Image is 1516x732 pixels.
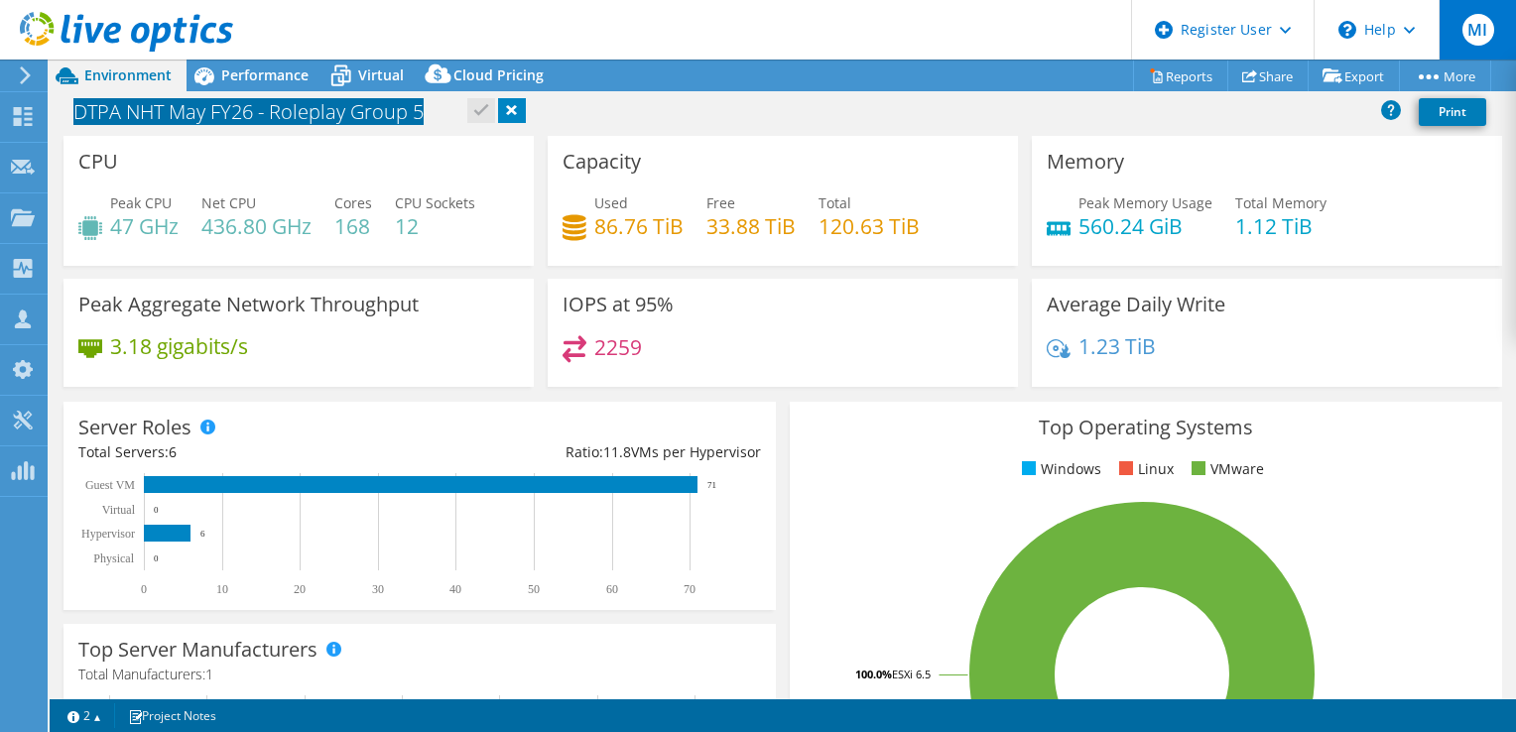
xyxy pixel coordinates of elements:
text: Hypervisor [81,527,135,541]
span: MI [1462,14,1494,46]
span: CPU Sockets [395,193,475,212]
h3: Top Operating Systems [805,417,1487,438]
h3: Capacity [563,151,641,173]
a: Share [1227,61,1309,91]
span: 6 [169,442,177,461]
h3: Peak Aggregate Network Throughput [78,294,419,315]
text: 0 [141,582,147,596]
text: 40 [449,582,461,596]
h4: 120.63 TiB [819,215,920,237]
li: Linux [1114,458,1174,480]
h4: 168 [334,215,372,237]
h3: CPU [78,151,118,173]
h4: 1.12 TiB [1235,215,1326,237]
h3: Memory [1047,151,1124,173]
text: 60 [606,582,618,596]
tspan: 100.0% [855,667,892,681]
span: Net CPU [201,193,256,212]
span: Peak CPU [110,193,172,212]
h1: DTPA NHT May FY26 - Roleplay Group 5 [64,101,454,123]
span: Free [706,193,735,212]
text: 30 [372,582,384,596]
li: Windows [1017,458,1101,480]
text: 0 [154,553,159,563]
span: Cores [334,193,372,212]
span: Performance [221,65,309,84]
h3: Server Roles [78,417,191,438]
text: 50 [528,582,540,596]
div: Ratio: VMs per Hypervisor [420,441,761,463]
span: Peak Memory Usage [1078,193,1212,212]
span: Virtual [358,65,404,84]
text: 6 [200,529,205,539]
span: Cloud Pricing [453,65,544,84]
h4: Total Manufacturers: [78,664,761,685]
text: 20 [294,582,306,596]
text: 10 [216,582,228,596]
span: 11.8 [603,442,631,461]
h3: Average Daily Write [1047,294,1225,315]
li: VMware [1187,458,1264,480]
a: Export [1308,61,1400,91]
h4: 33.88 TiB [706,215,796,237]
text: 71 [707,480,716,490]
h4: 12 [395,215,475,237]
tspan: ESXi 6.5 [892,667,931,681]
a: Reports [1133,61,1228,91]
a: 2 [54,703,115,728]
h3: IOPS at 95% [563,294,674,315]
text: Physical [93,551,134,565]
a: Project Notes [114,703,230,728]
div: Total Servers: [78,441,420,463]
h4: 1.23 TiB [1078,335,1156,357]
text: Virtual [102,503,136,517]
text: 70 [684,582,695,596]
span: 1 [205,665,213,683]
text: Guest VM [85,478,135,492]
h4: 560.24 GiB [1078,215,1212,237]
h4: 47 GHz [110,215,179,237]
h3: Top Server Manufacturers [78,639,317,661]
h4: 436.80 GHz [201,215,312,237]
text: 0 [154,505,159,515]
span: Total Memory [1235,193,1326,212]
span: Total [819,193,851,212]
h4: 86.76 TiB [594,215,684,237]
svg: \n [1338,21,1356,39]
a: Print [1419,98,1486,126]
span: Used [594,193,628,212]
a: More [1399,61,1491,91]
span: Environment [84,65,172,84]
h4: 3.18 gigabits/s [110,335,248,357]
h4: 2259 [594,336,642,358]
